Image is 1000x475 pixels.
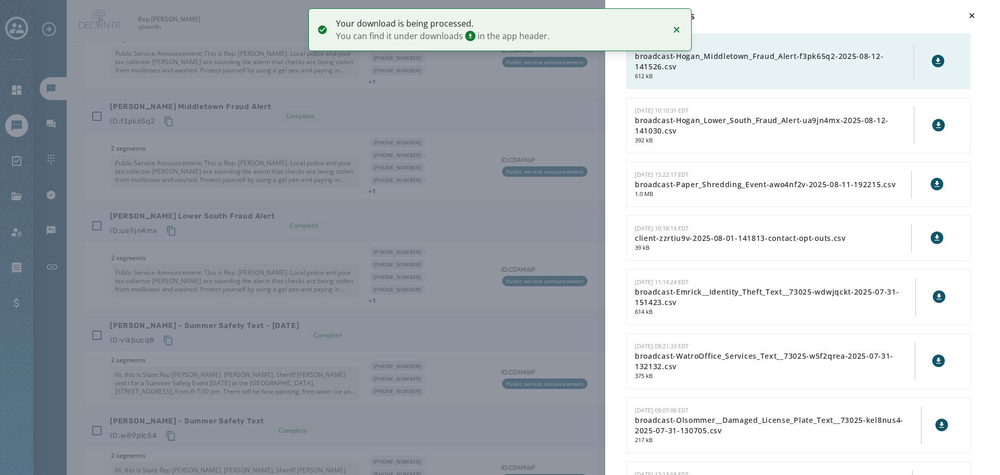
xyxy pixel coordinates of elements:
span: 217 kB [635,436,921,445]
span: broadcast-Hogan_Middletown_Fraud_Alert-f3pk65q2-2025-08-12-141526.csv [635,51,913,72]
span: broadcast-WatroOffice_Services_Text__73025-w5f2qrea-2025-07-31-132132.csv [635,351,915,372]
span: broadcast-Emrick__Identity_Theft_Text__73025-wdwjqckt-2025-07-31-151423.csv [635,287,915,308]
span: You can find it under downloads in the app header. [336,30,662,42]
span: 614 kB [635,308,915,316]
span: 1.0 MB [635,190,911,199]
span: 392 kB [635,136,914,145]
span: [DATE] 15:22:17 EDT [635,170,689,178]
span: [DATE] 09:07:06 EDT [635,406,689,414]
span: broadcast-Paper_Shredding_Event-awo4nf2v-2025-08-11-192215.csv [635,179,911,190]
span: broadcast-Hogan_Lower_South_Fraud_Alert-ua9jn4mx-2025-08-12-141030.csv [635,115,914,136]
span: 39 kB [635,243,911,252]
span: 375 kB [635,372,915,381]
span: [DATE] 10:10:31 EDT [635,106,689,114]
span: [DATE] 09:21:33 EDT [635,342,689,350]
span: Your download is being processed. [336,17,662,30]
span: client-zzrtiu9v-2025-08-01-141813-contact-opt-outs.csv [635,233,911,243]
span: [DATE] 10:18:14 EDT [635,224,689,232]
span: 612 kB [635,72,913,81]
span: broadcast-Olsommer__Damaged_License_Plate_Text__73025-kel8nus4-2025-07-31-130705.csv [635,415,921,436]
span: [DATE] 11:14:24 EDT [635,278,689,286]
